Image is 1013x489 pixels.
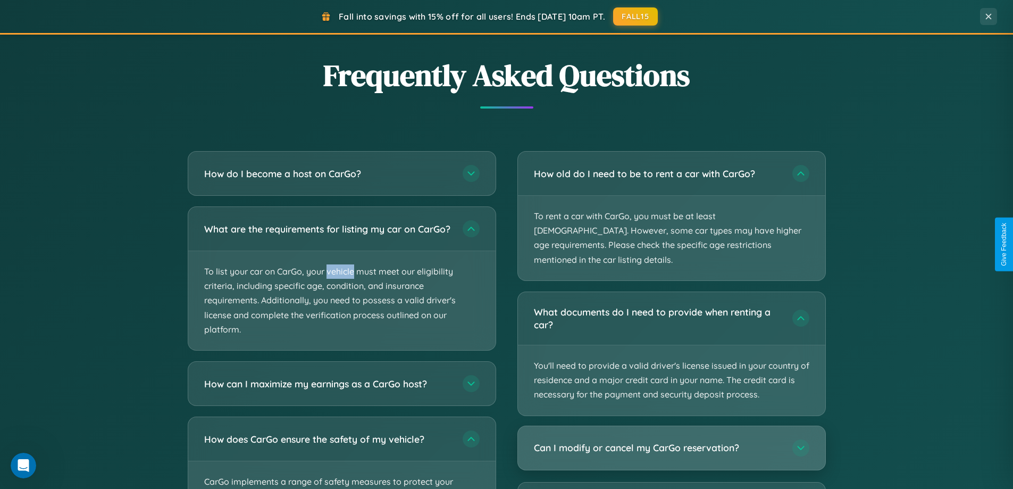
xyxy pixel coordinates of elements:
[188,55,826,96] h2: Frequently Asked Questions
[534,305,782,331] h3: What documents do I need to provide when renting a car?
[204,222,452,236] h3: What are the requirements for listing my car on CarGo?
[518,345,825,416] p: You'll need to provide a valid driver's license issued in your country of residence and a major c...
[613,7,658,26] button: FALL15
[339,11,605,22] span: Fall into savings with 15% off for all users! Ends [DATE] 10am PT.
[204,377,452,391] h3: How can I maximize my earnings as a CarGo host?
[518,196,825,280] p: To rent a car with CarGo, you must be at least [DEMOGRAPHIC_DATA]. However, some car types may ha...
[1000,223,1008,266] div: Give Feedback
[534,441,782,454] h3: Can I modify or cancel my CarGo reservation?
[188,251,496,350] p: To list your car on CarGo, your vehicle must meet our eligibility criteria, including specific ag...
[534,167,782,180] h3: How old do I need to be to rent a car with CarGo?
[204,167,452,180] h3: How do I become a host on CarGo?
[204,433,452,446] h3: How does CarGo ensure the safety of my vehicle?
[11,453,36,478] iframe: Intercom live chat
